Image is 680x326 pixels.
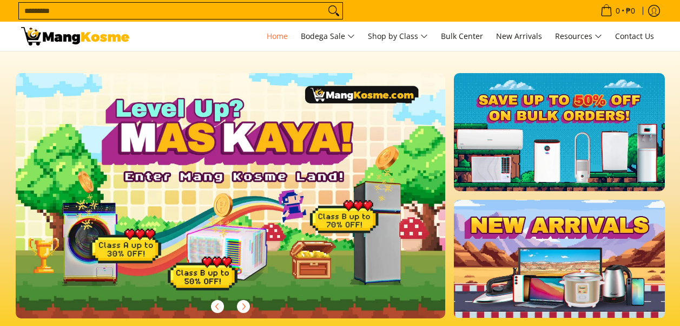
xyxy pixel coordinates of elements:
span: Resources [555,30,602,43]
a: Bodega Sale [295,22,360,51]
img: Gaming desktop banner [16,73,446,318]
a: Resources [550,22,608,51]
span: Home [267,31,288,41]
a: Contact Us [610,22,659,51]
span: New Arrivals [496,31,542,41]
span: ₱0 [624,7,637,15]
a: Home [261,22,293,51]
span: Bulk Center [441,31,483,41]
span: Shop by Class [368,30,428,43]
span: 0 [614,7,622,15]
button: Search [325,3,342,19]
span: Bodega Sale [301,30,355,43]
a: New Arrivals [491,22,547,51]
a: Bulk Center [435,22,488,51]
button: Next [232,295,255,318]
span: Contact Us [615,31,654,41]
button: Previous [206,295,229,318]
a: Shop by Class [362,22,433,51]
img: Mang Kosme: Your Home Appliances Warehouse Sale Partner! [21,27,129,45]
nav: Main Menu [140,22,659,51]
span: • [597,5,638,17]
